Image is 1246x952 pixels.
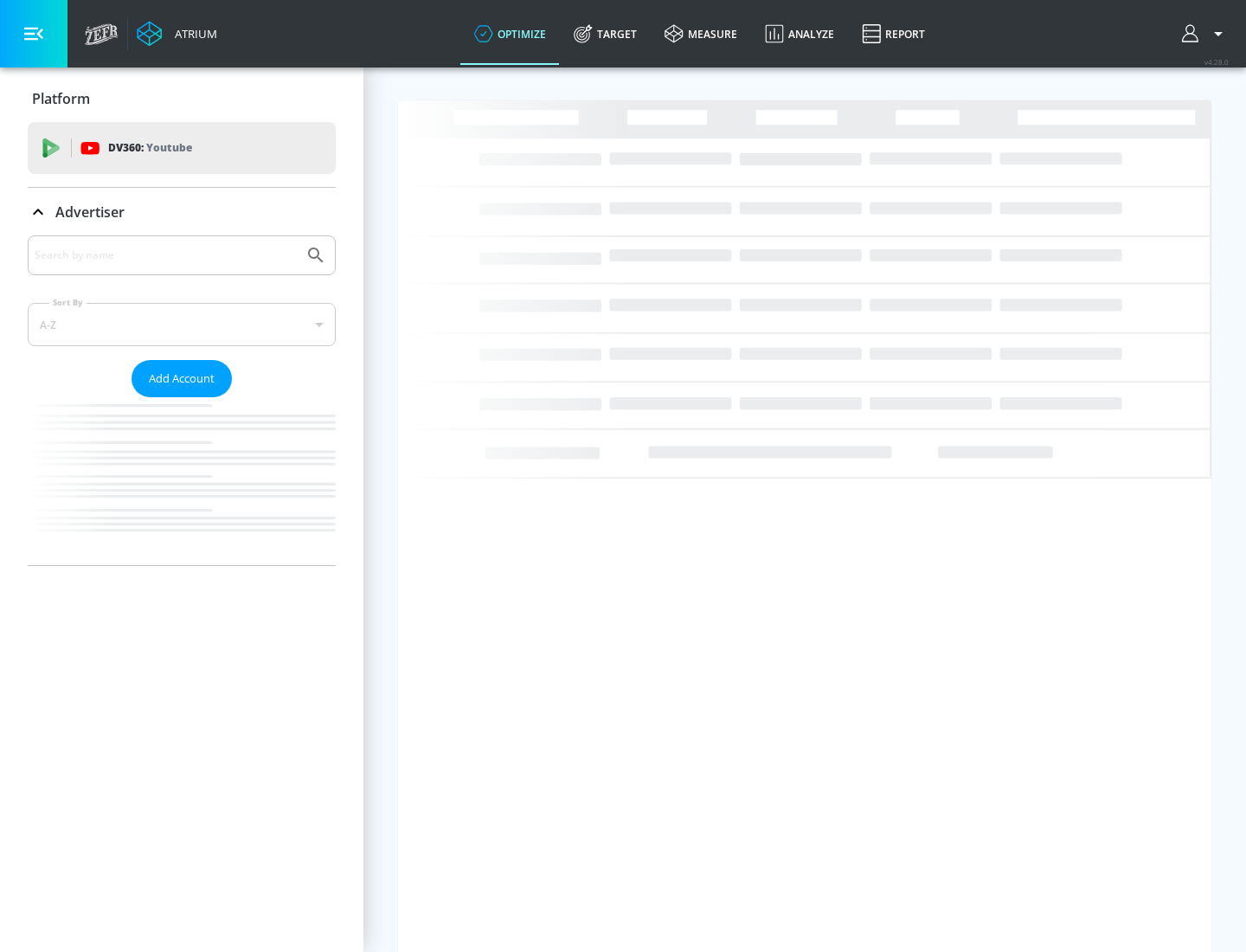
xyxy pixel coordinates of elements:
nav: list of Advertiser [28,397,336,565]
a: optimize [460,3,560,65]
a: Atrium [137,21,217,47]
a: Target [560,3,651,65]
button: Add Account [132,360,232,397]
div: DV360: Youtube [28,122,336,174]
span: Add Account [149,369,215,389]
a: Analyze [751,3,848,65]
span: v 4.28.0 [1204,57,1229,67]
div: Advertiser [28,188,336,236]
label: Sort By [49,297,87,308]
div: Advertiser [28,235,336,565]
a: measure [651,3,751,65]
div: Atrium [168,26,217,42]
div: Platform [28,74,336,123]
a: Report [848,3,939,65]
input: Search by name [35,244,297,267]
p: Youtube [146,138,192,157]
div: A-Z [28,303,336,346]
p: DV360: [108,138,192,158]
p: Platform [32,89,90,108]
p: Advertiser [55,203,125,222]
